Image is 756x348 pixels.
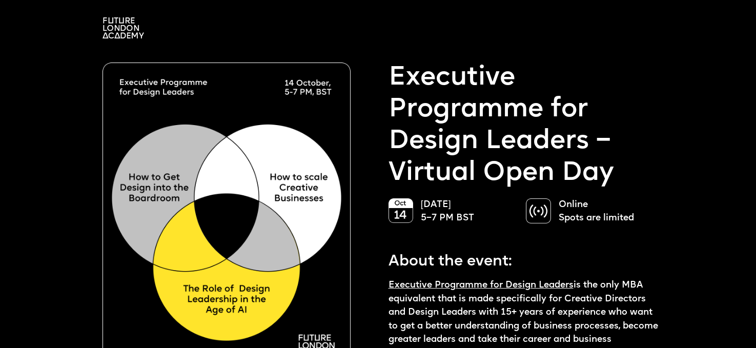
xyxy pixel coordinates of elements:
p: Online Spots are limited [559,198,653,226]
p: About the event: [389,245,664,273]
p: [DATE] 5–7 PM BST [421,198,516,226]
p: Executive Programme for Design Leaders – Virtual Open Day [389,63,664,190]
img: A logo saying in 3 lines: Future London Academy [103,17,144,38]
a: Executive Programme for Design Leaders [389,281,574,290]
